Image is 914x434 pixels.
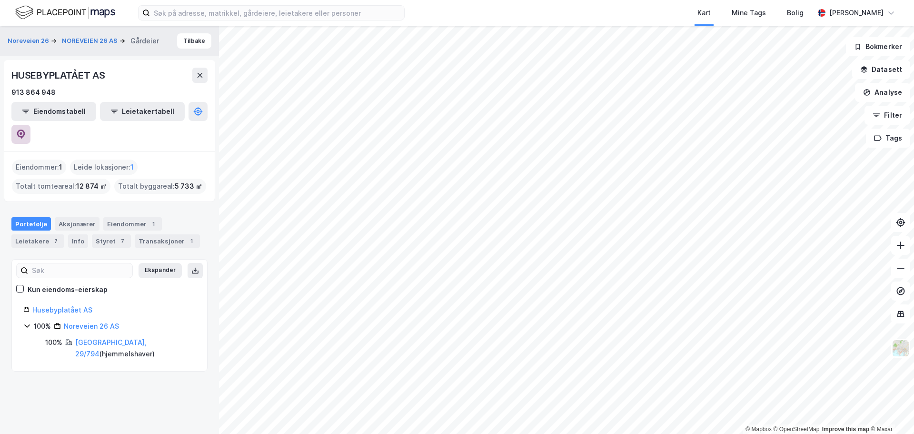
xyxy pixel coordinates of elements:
a: Improve this map [822,426,869,433]
span: 12 874 ㎡ [76,181,107,192]
div: Kun eiendoms-eierskap [28,284,108,295]
div: Totalt tomteareal : [12,179,110,194]
a: [GEOGRAPHIC_DATA], 29/794 [75,338,147,358]
div: HUSEBYPLATÅET AS [11,68,107,83]
div: 1 [149,219,158,229]
div: 7 [51,236,60,246]
div: Leide lokasjoner : [70,160,138,175]
a: Husebyplatået AS [32,306,92,314]
button: Bokmerker [846,37,910,56]
div: Gårdeier [130,35,159,47]
div: Aksjonærer [55,217,99,231]
div: Leietakere [11,234,64,248]
div: 1 [187,236,196,246]
div: Portefølje [11,217,51,231]
span: 5 733 ㎡ [175,181,202,192]
div: 913 864 948 [11,87,56,98]
div: 100% [45,337,62,348]
div: Info [68,234,88,248]
button: Ekspander [139,263,182,278]
span: 1 [59,161,62,173]
a: OpenStreetMap [774,426,820,433]
a: Noreveien 26 AS [64,322,119,330]
div: Mine Tags [732,7,766,19]
span: 1 [130,161,134,173]
button: Leietakertabell [100,102,185,121]
img: logo.f888ab2527a4732fd821a326f86c7f29.svg [15,4,115,21]
input: Søk på adresse, matrikkel, gårdeiere, leietakere eller personer [150,6,404,20]
div: Totalt byggareal : [114,179,206,194]
button: Filter [864,106,910,125]
div: Eiendommer : [12,160,66,175]
button: Tilbake [177,33,211,49]
a: Mapbox [745,426,772,433]
iframe: Chat Widget [866,388,914,434]
div: Eiendommer [103,217,162,231]
div: [PERSON_NAME] [829,7,884,19]
div: 7 [118,236,127,246]
div: ( hjemmelshaver ) [75,337,196,360]
div: 100% [34,321,51,332]
img: Z [892,339,910,357]
button: NOREVEIEN 26 AS [62,36,119,46]
button: Datasett [852,60,910,79]
div: Transaksjoner [135,234,200,248]
input: Søk [28,263,132,278]
button: Analyse [855,83,910,102]
button: Tags [866,129,910,148]
div: Styret [92,234,131,248]
button: Noreveien 26 [8,36,51,46]
button: Eiendomstabell [11,102,96,121]
div: Kart [697,7,711,19]
div: Bolig [787,7,804,19]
